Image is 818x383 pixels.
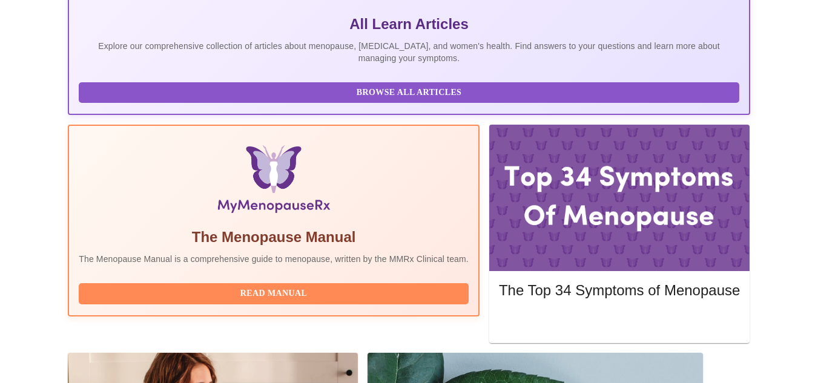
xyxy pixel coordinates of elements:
a: Read Manual [79,287,472,298]
button: Read Manual [79,283,469,304]
span: Browse All Articles [91,85,727,100]
span: Read More [511,315,728,330]
p: Explore our comprehensive collection of articles about menopause, [MEDICAL_DATA], and women's hea... [79,40,739,64]
a: Browse All Articles [79,87,742,97]
h5: The Menopause Manual [79,228,469,247]
a: Read More [499,316,743,326]
button: Read More [499,312,740,333]
h5: All Learn Articles [79,15,739,34]
button: Browse All Articles [79,82,739,103]
span: Read Manual [91,286,457,301]
h5: The Top 34 Symptoms of Menopause [499,281,740,300]
img: Menopause Manual [140,145,406,218]
p: The Menopause Manual is a comprehensive guide to menopause, written by the MMRx Clinical team. [79,253,469,265]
